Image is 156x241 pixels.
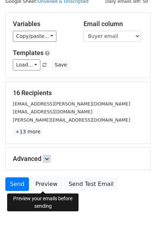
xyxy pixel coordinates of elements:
[120,207,156,241] iframe: Chat Widget
[84,20,144,28] h5: Email column
[31,177,62,191] a: Preview
[13,117,130,123] small: [PERSON_NAME][EMAIL_ADDRESS][DOMAIN_NAME]
[7,193,79,211] div: Preview your emails before sending
[13,31,56,42] a: Copy/paste...
[64,177,118,191] a: Send Test Email
[13,127,43,136] a: +13 more
[13,109,92,114] small: [EMAIL_ADDRESS][DOMAIN_NAME]
[51,59,70,70] button: Save
[5,177,29,191] a: Send
[13,49,44,56] a: Templates
[13,155,143,163] h5: Advanced
[13,20,73,28] h5: Variables
[13,59,40,70] a: Load...
[13,89,143,97] h5: 16 Recipients
[13,101,130,107] small: [EMAIL_ADDRESS][PERSON_NAME][DOMAIN_NAME]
